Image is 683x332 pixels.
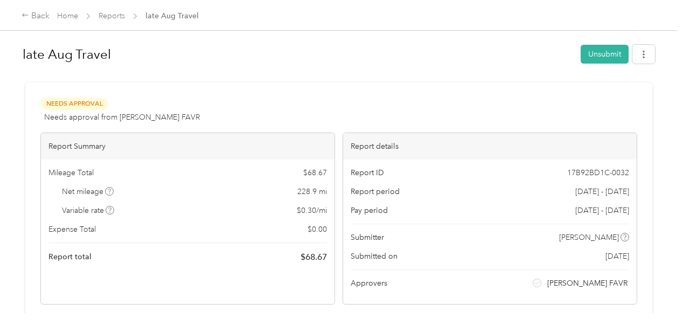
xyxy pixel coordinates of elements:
[351,167,384,178] span: Report ID
[41,133,334,160] div: Report Summary
[62,205,115,216] span: Variable rate
[559,232,619,243] span: [PERSON_NAME]
[351,205,388,216] span: Pay period
[48,251,92,262] span: Report total
[351,278,387,289] span: Approvers
[297,205,327,216] span: $ 0.30 / mi
[343,133,637,160] div: Report details
[605,251,629,262] span: [DATE]
[567,167,629,178] span: 17B92BD1C-0032
[297,186,327,197] span: 228.9 mi
[62,186,114,197] span: Net mileage
[623,272,683,332] iframe: Everlance-gr Chat Button Frame
[547,278,628,289] span: [PERSON_NAME] FAVR
[575,186,629,197] span: [DATE] - [DATE]
[44,112,200,123] span: Needs approval from [PERSON_NAME] FAVR
[351,232,384,243] span: Submitter
[303,167,327,178] span: $ 68.67
[40,98,108,110] span: Needs Approval
[23,41,573,67] h1: late Aug Travel
[48,167,94,178] span: Mileage Total
[48,224,96,235] span: Expense Total
[145,10,199,22] span: late Aug Travel
[581,45,629,64] button: Unsubmit
[22,10,50,23] div: Back
[308,224,327,235] span: $ 0.00
[57,11,78,20] a: Home
[575,205,629,216] span: [DATE] - [DATE]
[301,251,327,264] span: $ 68.67
[99,11,125,20] a: Reports
[351,186,400,197] span: Report period
[351,251,398,262] span: Submitted on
